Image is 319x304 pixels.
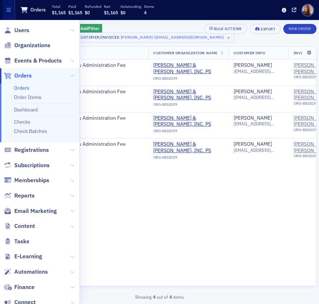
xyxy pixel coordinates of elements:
a: [PERSON_NAME] [234,141,272,148]
a: Organizations [4,41,50,49]
a: Events & Products [4,57,62,65]
div: ORG-8832039 [153,155,224,162]
p: Total [52,4,66,9]
span: Finance [14,283,35,291]
span: E-Learning [14,253,42,260]
span: Peer Review Administration Fee [53,62,143,75]
div: Customer/Invoicee [79,35,120,40]
a: Peer Review Administration Fee (Annual) [53,89,143,101]
span: Shriver & ELY, INC. PS [153,115,224,128]
a: [PERSON_NAME] & [PERSON_NAME], INC. PS [153,141,224,154]
a: Registrations [4,146,49,154]
span: Shriver & ELY, INC. PS [153,62,224,75]
span: × [225,34,232,41]
a: [PERSON_NAME] [234,62,272,69]
a: [PERSON_NAME] [234,89,272,95]
a: E-Learning [4,253,42,260]
span: [EMAIL_ADDRESS][DOMAIN_NAME] [234,69,284,74]
button: Customer/Invoicee[PERSON_NAME] ([EMAIL_ADDRESS][DOMAIN_NAME])× [73,33,235,43]
p: Net [104,4,118,9]
span: Users [14,26,29,34]
a: Peer Review Administration Fee (Annual) [53,115,143,128]
div: Export [261,27,275,31]
div: Bulk Actions [214,27,242,31]
span: Shriver & ELY, INC. PS [153,89,224,101]
span: Customer Info [234,50,265,55]
p: Refunded [85,4,101,9]
a: Checks [14,119,30,125]
div: ORG-8832039 [153,129,224,136]
span: $1,165 [52,10,66,15]
span: Profile [301,4,314,16]
a: Peer Review Administration Fee (Annual) [53,62,143,75]
div: [PERSON_NAME] ([EMAIL_ADDRESS][DOMAIN_NAME]) [121,34,224,41]
a: Automations [4,268,48,276]
a: Content [4,222,35,230]
a: Tasks [4,238,29,245]
p: Items [144,4,154,9]
p: Paid [68,4,82,9]
span: $1,165 [104,10,118,15]
span: Memberships [14,176,49,184]
span: Orders [14,72,32,80]
a: Memberships [4,176,49,184]
strong: 4 [168,294,173,300]
span: [EMAIL_ADDRESS][DOMAIN_NAME] [234,121,284,126]
a: Email Marketing [4,207,57,215]
span: Automations [14,268,48,276]
a: [PERSON_NAME] [234,115,272,121]
span: Reports [14,192,35,200]
a: Peer Review Administration Fee [53,141,143,148]
span: Add Filter [80,25,99,31]
span: Subscriptions [14,161,50,169]
a: Subscriptions [4,161,50,169]
strong: 4 [151,294,156,300]
a: [PERSON_NAME] & [PERSON_NAME], INC. PS [153,115,224,128]
a: Dashboard [14,106,38,113]
span: [EMAIL_ADDRESS][DOMAIN_NAME] [234,148,284,153]
span: Customer Organization Name [153,50,218,55]
span: Registrations [14,146,49,154]
span: Invoicee [294,50,313,55]
span: Organizations [14,41,50,49]
a: Reports [4,192,35,200]
span: $0 [120,10,125,15]
div: ORG-8832039 [153,102,224,109]
a: Finance [4,283,35,291]
span: Tasks [14,238,29,245]
span: 4 [144,10,146,15]
a: Users [4,26,29,34]
a: Check Batches [14,128,47,134]
a: Orders [4,72,32,80]
button: Export [250,24,281,34]
button: Bulk Actions [204,24,247,34]
p: Outstanding [120,4,141,9]
span: Events & Products [14,57,62,65]
a: [PERSON_NAME] & [PERSON_NAME], INC. PS [153,62,224,75]
div: ORG-8832039 [153,76,224,83]
span: $1,165 [68,10,82,15]
a: Orders [14,85,29,91]
span: Peer Review Administration Fee [53,89,143,101]
span: Shriver & ELY, INC. PS [153,141,224,154]
h1: Orders [30,6,46,13]
span: Content [14,222,35,230]
button: New Order [283,24,316,34]
div: Showing out of items [3,294,316,300]
span: [EMAIL_ADDRESS][DOMAIN_NAME] [234,95,284,100]
a: New Order [283,25,316,31]
span: Peer Review Administration Fee [53,115,143,128]
button: AddFilter [73,24,103,33]
a: Order Items [14,94,41,100]
a: [PERSON_NAME] & [PERSON_NAME], INC. PS [153,89,224,101]
span: $0 [85,10,90,15]
span: Email Marketing [14,207,57,215]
